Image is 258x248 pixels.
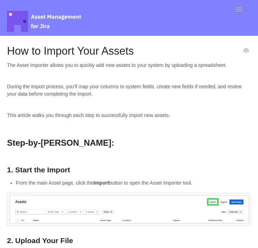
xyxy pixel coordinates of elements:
[94,180,109,186] strong: Import
[7,62,251,69] p: The Asset Importer allows you to quickly add new assets to your system by uploading a spreadsheet.
[7,45,240,58] h1: How to Import Your Assets
[7,236,251,246] h3: 2. Upload Your File
[7,11,82,32] span: Asset Management for Jira Docs
[7,137,251,149] h2: Step-by-[PERSON_NAME]:
[243,48,249,55] a: Print this Article
[7,193,251,226] img: file-QvZ9KPEGLA.jpg
[7,165,251,175] h3: 1. Start the Import
[7,112,251,119] p: This article walks you through each step to successfully import new assets.
[7,83,251,98] p: During the import process, you’ll map your columns to system fields, create new fields if needed,...
[16,179,251,187] li: From the main Asset page, click the button to open the Asset Importer tool.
